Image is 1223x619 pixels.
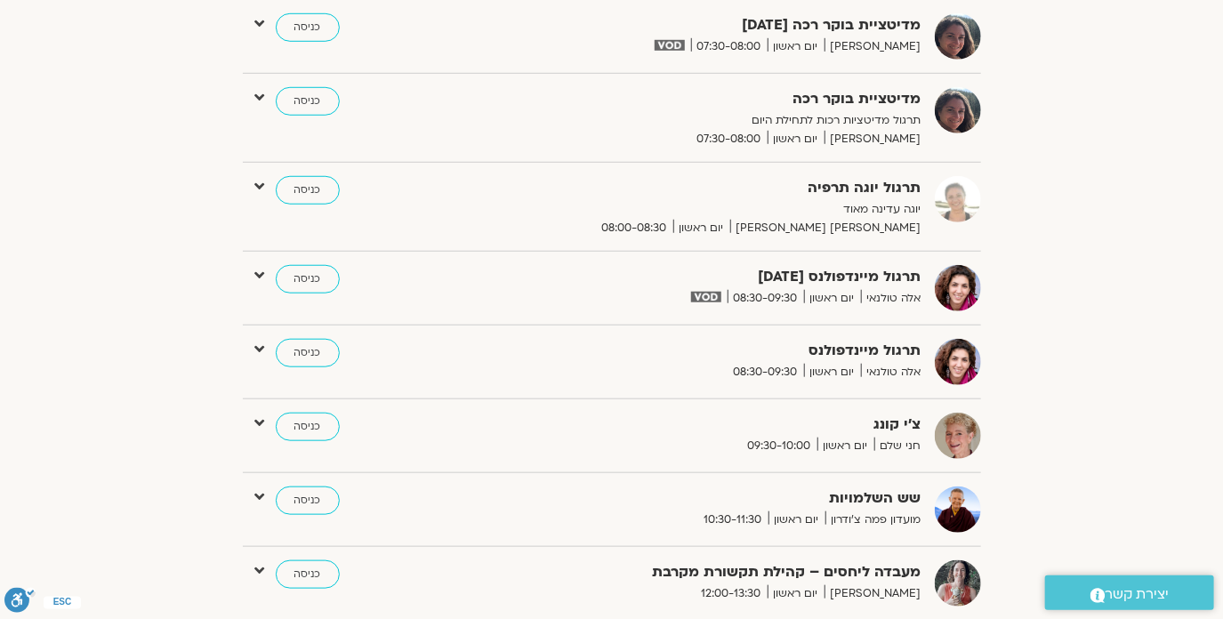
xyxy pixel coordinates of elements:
[728,363,804,382] span: 08:30-09:30
[696,584,768,603] span: 12:00-13:30
[691,292,720,302] img: vodicon
[825,37,921,56] span: [PERSON_NAME]
[1045,575,1214,610] a: יצירת קשר
[825,130,921,149] span: [PERSON_NAME]
[276,265,340,293] a: כניסה
[486,200,921,219] p: יוגה עדינה מאוד
[276,176,340,205] a: כניסה
[276,339,340,367] a: כניסה
[825,584,921,603] span: [PERSON_NAME]
[1106,583,1170,607] span: יצירת קשר
[874,437,921,455] span: חני שלם
[276,560,340,589] a: כניסה
[486,486,921,510] strong: שש השלמויות
[486,339,921,363] strong: תרגול מיינדפולנס
[728,289,804,308] span: 08:30-09:30
[486,87,921,111] strong: מדיטציית בוקר רכה
[486,560,921,584] strong: מעבדה ליחסים – קהילת תקשורת מקרבת
[673,219,730,237] span: יום ראשון
[768,37,825,56] span: יום ראשון
[276,486,340,515] a: כניסה
[742,437,817,455] span: 09:30-10:00
[698,510,768,529] span: 10:30-11:30
[486,265,921,289] strong: תרגול מיינדפולנס [DATE]
[276,13,340,42] a: כניסה
[486,176,921,200] strong: תרגול יוגה תרפיה
[691,130,768,149] span: 07:30-08:00
[817,437,874,455] span: יום ראשון
[861,289,921,308] span: אלה טולנאי
[861,363,921,382] span: אלה טולנאי
[486,413,921,437] strong: צ'י קונג
[596,219,673,237] span: 08:00-08:30
[825,510,921,529] span: מועדון פמה צ'ודרון
[804,289,861,308] span: יום ראשון
[691,37,768,56] span: 07:30-08:00
[768,130,825,149] span: יום ראשון
[655,40,684,51] img: vodicon
[804,363,861,382] span: יום ראשון
[730,219,921,237] span: [PERSON_NAME] [PERSON_NAME]
[486,111,921,130] p: תרגול מדיטציות רכות לתחילת היום
[768,510,825,529] span: יום ראשון
[276,413,340,441] a: כניסה
[276,87,340,116] a: כניסה
[768,584,825,603] span: יום ראשון
[486,13,921,37] strong: מדיטציית בוקר רכה [DATE]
